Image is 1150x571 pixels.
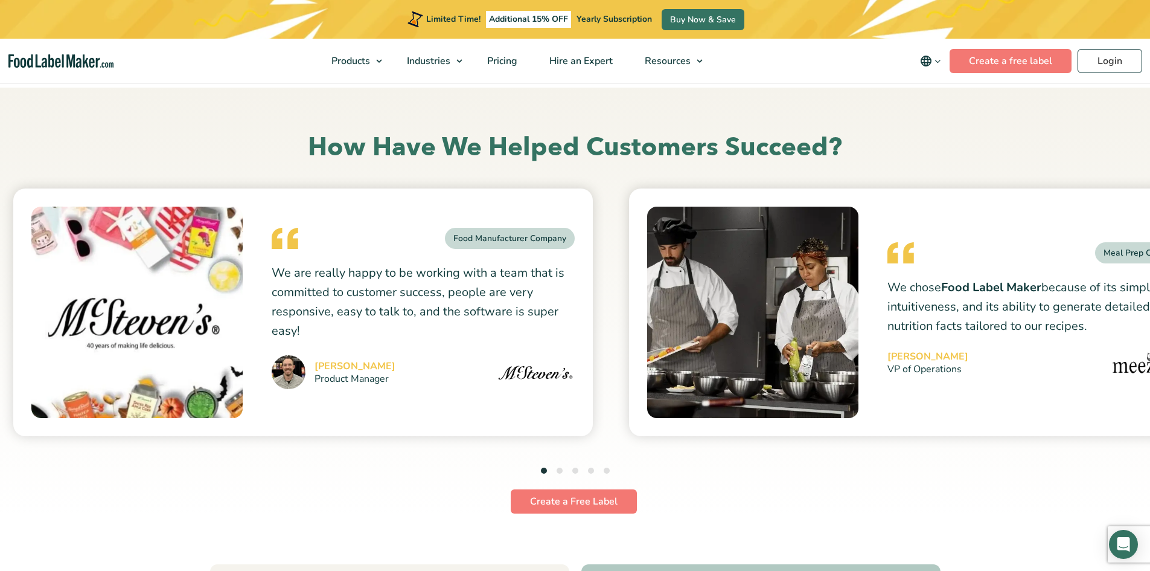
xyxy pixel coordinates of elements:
strong: Food Label Maker [941,279,1041,295]
button: 1 of 5 [541,468,547,474]
span: Pricing [484,54,519,68]
a: Hire an Expert [534,39,626,83]
span: Industries [403,54,452,68]
a: Login [1078,49,1142,73]
button: 5 of 5 [604,468,610,474]
span: Products [328,54,371,68]
div: Open Intercom Messenger [1109,530,1138,559]
small: VP of Operations [887,364,968,374]
button: 2 of 5 [557,468,563,474]
a: Industries [391,39,468,83]
button: 4 of 5 [588,468,594,474]
a: Pricing [471,39,531,83]
span: Hire an Expert [546,54,614,68]
span: Additional 15% OFF [486,11,571,28]
span: Yearly Subscription [577,13,652,25]
span: Resources [641,54,692,68]
a: Buy Now & Save [662,9,744,30]
p: We are really happy to be working with a team that is committed to customer success, people are v... [272,263,575,341]
button: 3 of 5 [572,468,578,474]
h2: How Have We Helped Customers Succeed? [180,131,971,164]
a: Create a Free Label [511,489,637,514]
div: Food Manufacturer Company [445,228,575,249]
span: Limited Time! [426,13,481,25]
small: Product Manager [315,374,395,384]
cite: [PERSON_NAME] [315,361,395,371]
a: Products [316,39,388,83]
cite: [PERSON_NAME] [887,352,968,361]
a: Create a free label [950,49,1072,73]
a: Resources [629,39,709,83]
